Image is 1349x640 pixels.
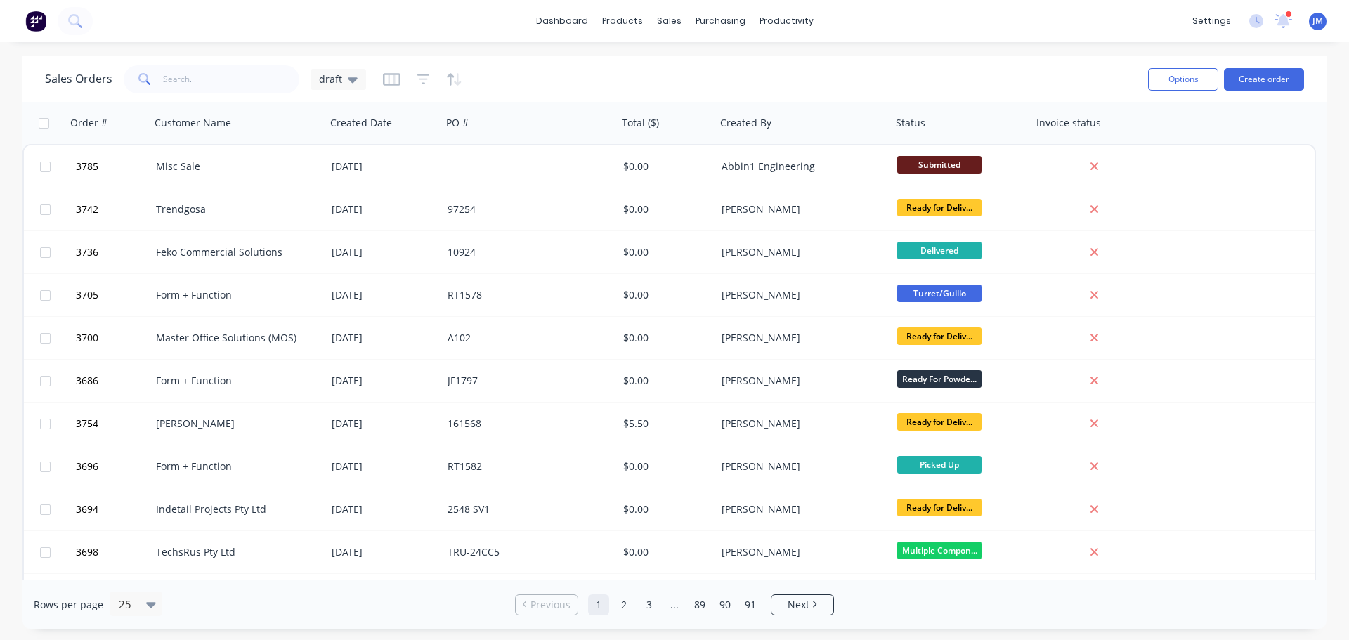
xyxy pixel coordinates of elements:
[332,202,436,216] div: [DATE]
[897,370,982,388] span: Ready For Powde...
[530,598,571,612] span: Previous
[76,331,98,345] span: 3700
[788,598,809,612] span: Next
[76,245,98,259] span: 3736
[722,459,878,474] div: [PERSON_NAME]
[623,202,706,216] div: $0.00
[722,374,878,388] div: [PERSON_NAME]
[516,598,578,612] a: Previous page
[72,531,156,573] button: 3698
[529,11,595,32] a: dashboard
[155,116,231,130] div: Customer Name
[623,502,706,516] div: $0.00
[896,116,925,130] div: Status
[76,288,98,302] span: 3705
[752,11,821,32] div: productivity
[72,188,156,230] button: 3742
[76,417,98,431] span: 3754
[156,417,312,431] div: [PERSON_NAME]
[332,545,436,559] div: [DATE]
[623,331,706,345] div: $0.00
[156,288,312,302] div: Form + Function
[72,231,156,273] button: 3736
[448,417,604,431] div: 161568
[76,502,98,516] span: 3694
[332,502,436,516] div: [DATE]
[156,331,312,345] div: Master Office Solutions (MOS)
[722,417,878,431] div: [PERSON_NAME]
[613,594,634,615] a: Page 2
[156,545,312,559] div: TechsRus Pty Ltd
[1224,68,1304,91] button: Create order
[897,199,982,216] span: Ready for Deliv...
[448,459,604,474] div: RT1582
[70,116,107,130] div: Order #
[623,459,706,474] div: $0.00
[722,502,878,516] div: [PERSON_NAME]
[332,417,436,431] div: [DATE]
[623,374,706,388] div: $0.00
[897,285,982,302] span: Turret/Guillo
[740,594,761,615] a: Page 91
[76,374,98,388] span: 3686
[156,502,312,516] div: Indetail Projects Pty Ltd
[897,542,982,559] span: Multiple Compon...
[664,594,685,615] a: Jump forward
[715,594,736,615] a: Page 90
[76,545,98,559] span: 3698
[72,445,156,488] button: 3696
[156,159,312,174] div: Misc Sale
[897,413,982,431] span: Ready for Deliv...
[722,202,878,216] div: [PERSON_NAME]
[72,403,156,445] button: 3754
[72,360,156,402] button: 3686
[623,417,706,431] div: $5.50
[448,502,604,516] div: 2548 SV1
[897,499,982,516] span: Ready for Deliv...
[722,288,878,302] div: [PERSON_NAME]
[319,72,342,86] span: draft
[448,288,604,302] div: RT1578
[595,11,650,32] div: products
[623,288,706,302] div: $0.00
[588,594,609,615] a: Page 1 is your current page
[689,594,710,615] a: Page 89
[448,545,604,559] div: TRU-24CC5
[650,11,689,32] div: sales
[72,574,156,616] button: 3784
[156,202,312,216] div: Trendgosa
[156,374,312,388] div: Form + Function
[1312,15,1323,27] span: JM
[639,594,660,615] a: Page 3
[509,594,840,615] ul: Pagination
[622,116,659,130] div: Total ($)
[897,156,982,174] span: Submitted
[72,274,156,316] button: 3705
[163,65,300,93] input: Search...
[72,488,156,530] button: 3694
[25,11,46,32] img: Factory
[156,459,312,474] div: Form + Function
[448,331,604,345] div: A102
[623,545,706,559] div: $0.00
[1036,116,1101,130] div: Invoice status
[446,116,469,130] div: PO #
[448,202,604,216] div: 97254
[76,202,98,216] span: 3742
[722,545,878,559] div: [PERSON_NAME]
[156,245,312,259] div: Feko Commercial Solutions
[722,331,878,345] div: [PERSON_NAME]
[332,459,436,474] div: [DATE]
[897,456,982,474] span: Picked Up
[1185,11,1238,32] div: settings
[72,317,156,359] button: 3700
[448,245,604,259] div: 10924
[1148,68,1218,91] button: Options
[897,327,982,345] span: Ready for Deliv...
[722,245,878,259] div: [PERSON_NAME]
[72,145,156,188] button: 3785
[332,331,436,345] div: [DATE]
[623,159,706,174] div: $0.00
[332,245,436,259] div: [DATE]
[45,72,112,86] h1: Sales Orders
